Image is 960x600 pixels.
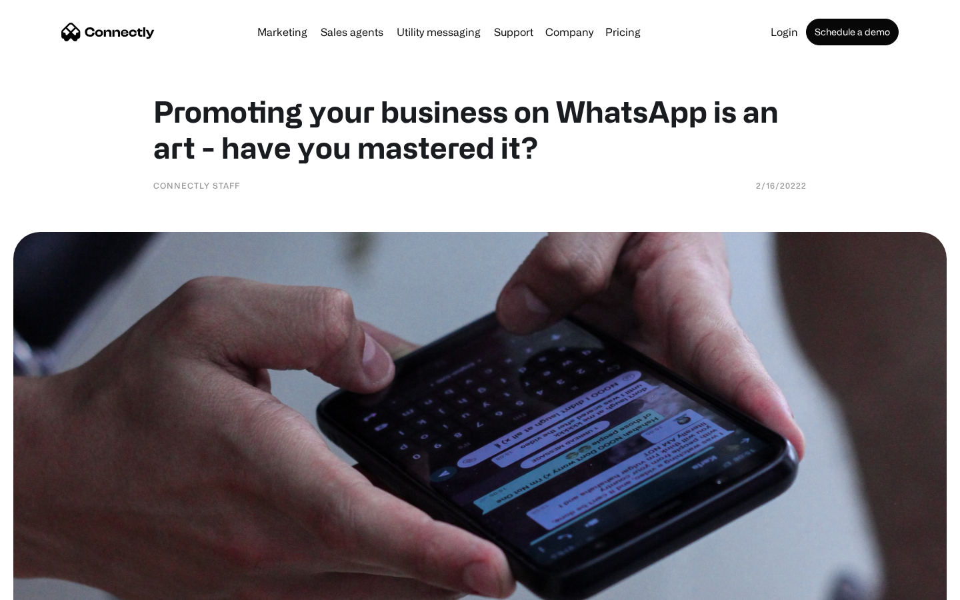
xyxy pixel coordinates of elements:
a: Support [489,27,539,37]
ul: Language list [27,577,80,595]
div: Connectly Staff [153,179,240,192]
div: Company [545,23,593,41]
a: Schedule a demo [806,19,899,45]
a: Marketing [252,27,313,37]
a: Utility messaging [391,27,486,37]
aside: Language selected: English [13,577,80,595]
div: 2/16/20222 [756,179,807,192]
h1: Promoting your business on WhatsApp is an art - have you mastered it? [153,93,807,165]
a: Login [765,27,803,37]
a: Sales agents [315,27,389,37]
a: Pricing [600,27,646,37]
